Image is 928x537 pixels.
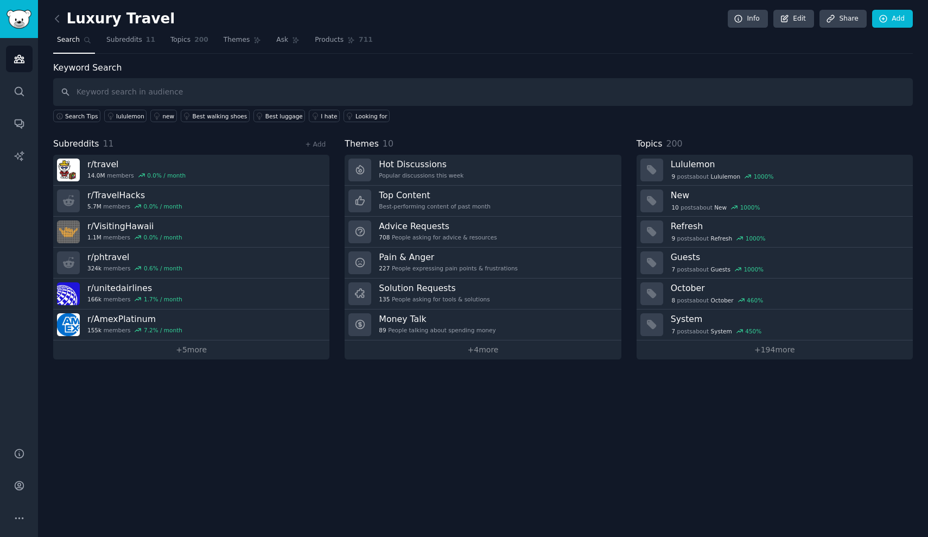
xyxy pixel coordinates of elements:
[194,35,208,45] span: 200
[87,295,101,303] span: 166k
[671,295,764,305] div: post s about
[87,189,182,201] h3: r/ TravelHacks
[345,340,621,359] a: +4more
[379,172,463,179] div: Popular discussions this week
[666,138,682,149] span: 200
[711,296,734,304] span: October
[773,10,814,28] a: Edit
[87,233,182,241] div: members
[379,233,390,241] span: 708
[253,110,306,122] a: Best luggage
[220,31,265,54] a: Themes
[711,235,733,242] span: Refresh
[671,203,761,212] div: post s about
[671,296,675,304] span: 8
[224,35,250,45] span: Themes
[345,248,621,279] a: Pain & Anger227People expressing pain points & frustrations
[53,186,329,217] a: r/TravelHacks5.7Mmembers0.0% / month
[819,10,866,28] a: Share
[53,340,329,359] a: +5more
[53,62,122,73] label: Keyword Search
[872,10,913,28] a: Add
[379,295,390,303] span: 135
[57,35,80,45] span: Search
[747,296,763,304] div: 460 %
[87,326,101,334] span: 155k
[87,326,182,334] div: members
[754,173,774,180] div: 1000 %
[671,264,765,274] div: post s about
[87,295,182,303] div: members
[711,327,732,335] span: System
[671,326,762,336] div: post s about
[103,31,159,54] a: Subreddits11
[147,172,186,179] div: 0.0 % / month
[146,35,155,45] span: 11
[87,282,182,294] h3: r/ unitedairlines
[345,137,379,151] span: Themes
[379,159,463,170] h3: Hot Discussions
[637,186,913,217] a: New10postsaboutNew1000%
[743,266,764,273] div: 1000 %
[150,110,176,122] a: new
[379,189,491,201] h3: Top Content
[383,138,393,149] span: 10
[272,31,303,54] a: Ask
[193,112,247,120] div: Best walking shoes
[144,326,182,334] div: 7.2 % / month
[106,35,142,45] span: Subreddits
[344,110,390,122] a: Looking for
[57,159,80,181] img: travel
[359,35,373,45] span: 711
[315,35,344,45] span: Products
[711,266,730,273] span: Guests
[162,112,174,120] div: new
[379,313,495,325] h3: Money Talk
[53,155,329,186] a: r/travel14.0Mmembers0.0% / month
[671,204,678,211] span: 10
[305,141,326,148] a: + Add
[671,235,675,242] span: 9
[379,203,491,210] div: Best-performing content of past month
[671,313,905,325] h3: System
[671,220,905,232] h3: Refresh
[65,112,98,120] span: Search Tips
[637,309,913,340] a: System7postsaboutSystem450%
[671,159,905,170] h3: Lululemon
[711,173,741,180] span: Lululemon
[57,282,80,305] img: unitedairlines
[87,172,105,179] span: 14.0M
[265,112,303,120] div: Best luggage
[53,31,95,54] a: Search
[144,233,182,241] div: 0.0 % / month
[57,220,80,243] img: VisitingHawaii
[309,110,340,122] a: I hate
[311,31,376,54] a: Products711
[379,295,490,303] div: People asking for tools & solutions
[379,251,518,263] h3: Pain & Anger
[671,189,905,201] h3: New
[170,35,190,45] span: Topics
[345,309,621,340] a: Money Talk89People talking about spending money
[637,137,663,151] span: Topics
[714,204,727,211] span: New
[637,248,913,279] a: Guests7postsaboutGuests1000%
[87,172,186,179] div: members
[57,313,80,336] img: AmexPlatinum
[637,279,913,309] a: October8postsaboutOctober460%
[345,279,621,309] a: Solution Requests135People asking for tools & solutions
[181,110,250,122] a: Best walking shoes
[53,10,175,28] h2: Luxury Travel
[379,264,390,272] span: 227
[103,138,114,149] span: 11
[345,186,621,217] a: Top ContentBest-performing content of past month
[379,326,495,334] div: People talking about spending money
[671,327,675,335] span: 7
[53,248,329,279] a: r/phtravel324kmembers0.6% / month
[53,110,100,122] button: Search Tips
[355,112,387,120] div: Looking for
[637,340,913,359] a: +194more
[53,78,913,106] input: Keyword search in audience
[104,110,147,122] a: lululemon
[53,217,329,248] a: r/VisitingHawaii1.1Mmembers0.0% / month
